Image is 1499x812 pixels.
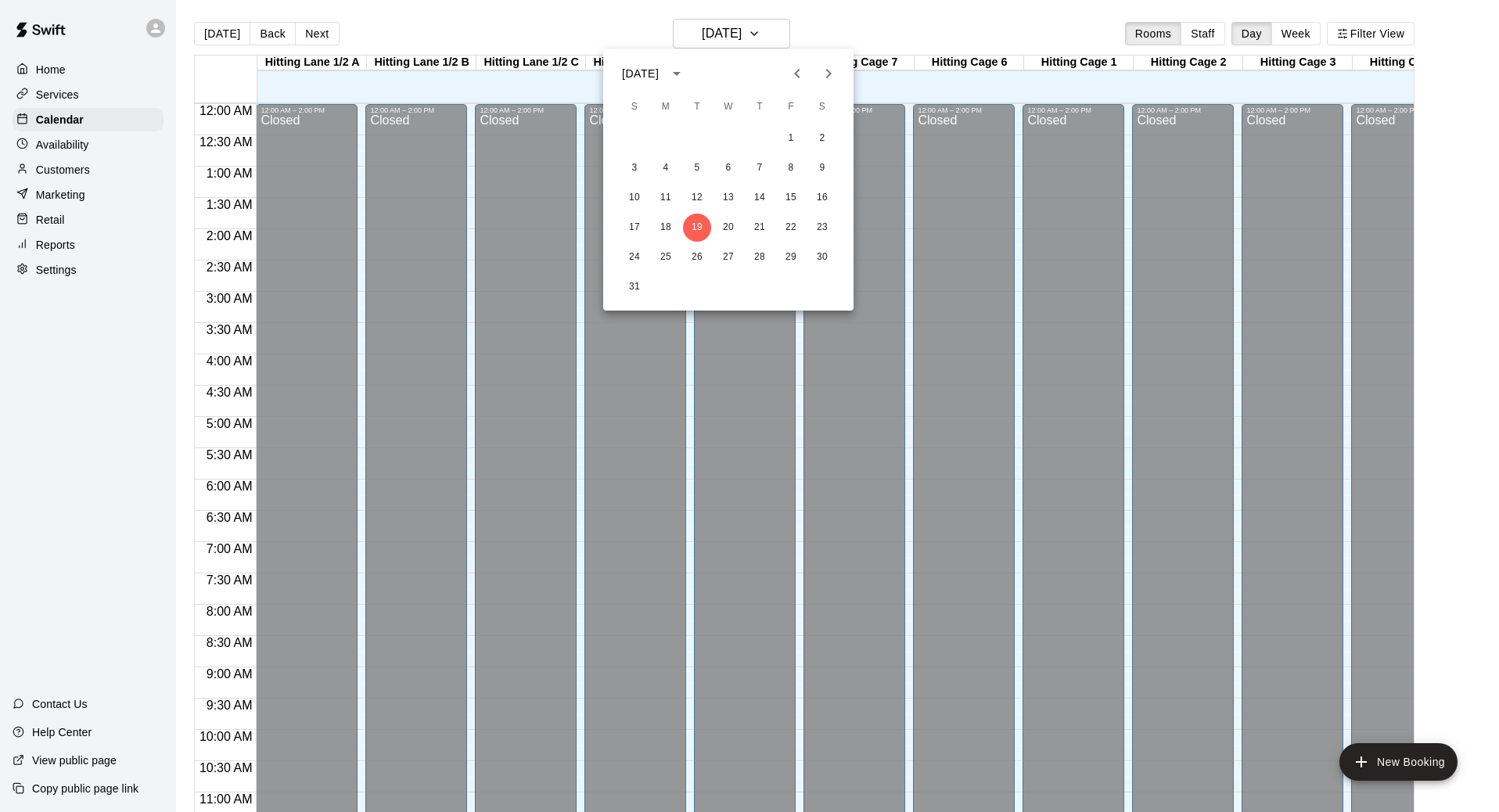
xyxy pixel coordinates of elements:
[620,273,649,301] button: 31
[808,92,836,123] span: Saturday
[746,214,774,242] button: 21
[652,184,680,212] button: 11
[714,92,742,123] span: Wednesday
[777,154,805,182] button: 8
[714,154,742,182] button: 6
[620,184,649,212] button: 10
[620,154,649,182] button: 3
[777,124,805,153] button: 1
[777,214,805,242] button: 22
[808,154,836,182] button: 9
[808,124,836,153] button: 2
[746,184,774,212] button: 14
[808,184,836,212] button: 16
[683,184,711,212] button: 12
[777,92,805,123] span: Friday
[620,92,649,123] span: Sunday
[808,214,836,242] button: 23
[746,154,774,182] button: 7
[652,92,680,123] span: Monday
[777,184,805,212] button: 15
[622,66,659,82] div: [DATE]
[683,154,711,182] button: 5
[813,58,844,89] button: Next month
[663,60,690,87] button: calendar view is open, switch to year view
[746,92,774,123] span: Thursday
[808,243,836,271] button: 30
[714,243,742,271] button: 27
[652,243,680,271] button: 25
[620,243,649,271] button: 24
[714,184,742,212] button: 13
[683,243,711,271] button: 26
[746,243,774,271] button: 28
[714,214,742,242] button: 20
[683,214,711,242] button: 19
[652,154,680,182] button: 4
[782,58,813,89] button: Previous month
[652,214,680,242] button: 18
[683,92,711,123] span: Tuesday
[620,214,649,242] button: 17
[777,243,805,271] button: 29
